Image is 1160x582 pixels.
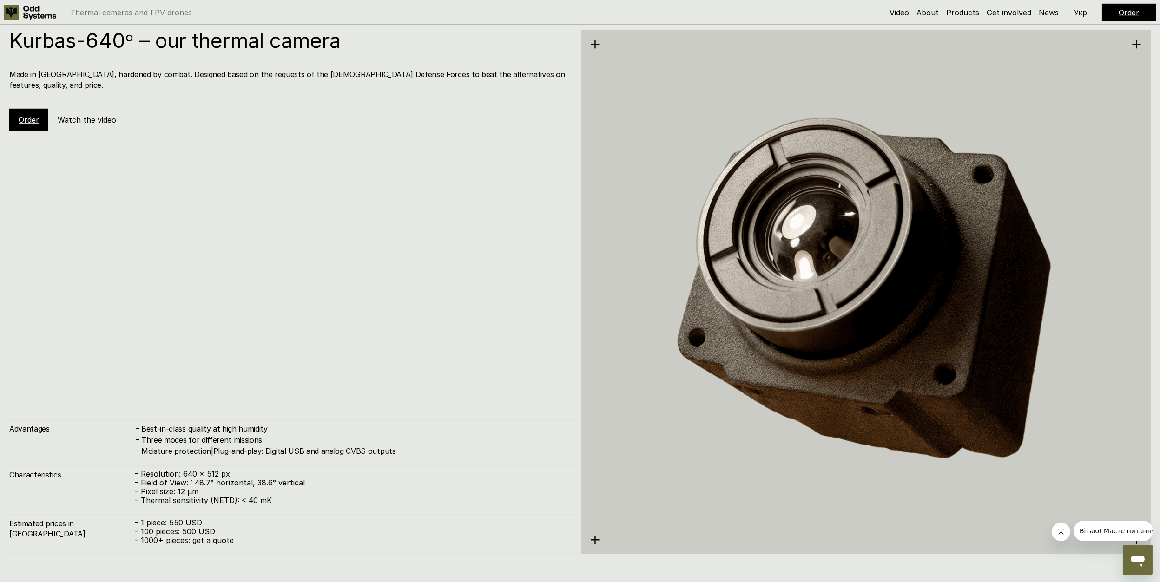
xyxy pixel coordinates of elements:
[9,69,570,90] h4: Made in [GEOGRAPHIC_DATA], hardened by combat. Designed based on the requests of the [DEMOGRAPHIC...
[70,9,192,16] p: Thermal cameras and FPV drones
[916,8,939,17] a: About
[19,115,39,124] a: Order
[136,423,139,433] h4: –
[9,518,135,539] h4: Estimated prices in [GEOGRAPHIC_DATA]
[9,470,135,480] h4: Characteristics
[135,478,570,487] p: – Field of View: : 48.7° horizontal, 38.6° vertical
[946,8,979,17] a: Products
[135,496,570,505] p: – Thermal sensitivity (NETD): < 40 mK
[1119,8,1140,17] a: Order
[136,434,139,445] h4: –
[9,424,135,434] h4: Advantages
[1052,523,1070,541] iframe: Close message
[135,527,570,536] p: – 100 pieces: 500 USD
[987,8,1031,17] a: Get involved
[141,446,570,456] h4: Moisture protection|Plug-and-play: Digital USB and analog CVBS outputs
[135,536,570,545] p: – 1000+ pieces: get a quote
[141,424,570,434] h4: Best-in-class quality at high humidity
[1039,8,1059,17] a: News
[135,470,570,478] p: – Resolution: 640 x 512 px
[6,7,85,14] span: Вітаю! Маєте питання?
[135,487,570,496] p: – Pixel size: 12 µm
[135,518,570,527] p: – 1 piece: 550 USD
[58,115,116,125] h5: Watch the video
[1074,9,1087,16] p: Укр
[1074,521,1153,541] iframe: Message from company
[9,30,570,51] h1: Kurbas-640ᵅ – our thermal camera
[1123,545,1153,575] iframe: Button to launch messaging window
[890,8,909,17] a: Video
[141,435,570,445] h4: Three modes for different missions
[136,445,139,456] h4: –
